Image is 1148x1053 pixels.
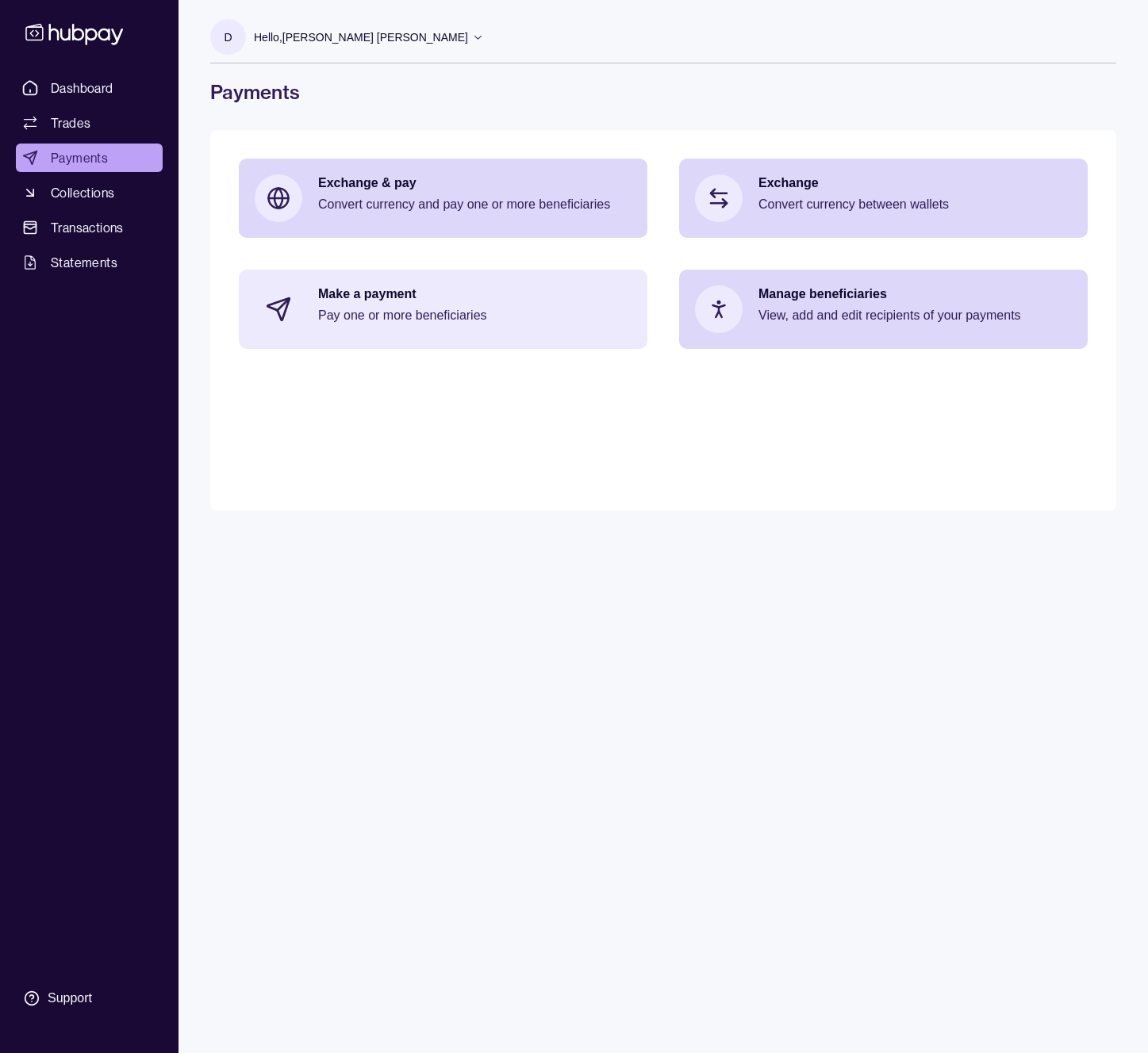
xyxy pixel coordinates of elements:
a: Trades [16,109,163,137]
span: Transactions [51,218,124,237]
a: Manage beneficiariesView, add and edit recipients of your payments [679,270,1088,349]
a: Collections [16,178,163,207]
p: D [224,29,232,46]
a: Make a paymentPay one or more beneficiaries [239,270,647,349]
p: Convert currency and pay one or more beneficiaries [318,196,632,213]
p: Pay one or more beneficiaries [318,307,632,324]
p: Make a payment [318,285,632,303]
span: Dashboard [51,78,113,98]
span: Collections [51,183,114,202]
span: Trades [51,113,90,132]
span: Statements [51,253,117,272]
p: Exchange & pay [318,174,632,192]
p: Convert currency between wallets [758,196,1072,213]
p: Exchange [758,174,1072,192]
span: Payments [51,148,108,167]
div: Support [48,990,92,1007]
h1: Payments [210,79,1116,105]
a: Dashboard [16,74,163,102]
a: Support [16,982,163,1015]
p: Manage beneficiaries [758,285,1072,303]
a: Statements [16,248,163,277]
a: Exchange & payConvert currency and pay one or more beneficiaries [239,159,647,238]
a: ExchangeConvert currency between wallets [679,159,1088,238]
p: Hello, [PERSON_NAME] [PERSON_NAME] [254,29,468,46]
a: Transactions [16,213,163,242]
a: Payments [16,144,163,172]
p: View, add and edit recipients of your payments [758,307,1072,324]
